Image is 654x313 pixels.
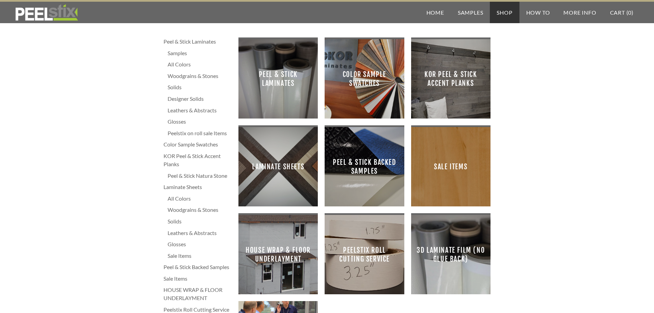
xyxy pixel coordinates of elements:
[519,2,557,23] a: How To
[168,60,232,68] a: All Colors
[411,39,490,119] a: KOR Peel & Stick Accent Planks
[330,45,399,113] span: Color Sample Swatches
[168,129,232,137] a: Peelstix on roll sale Items
[238,215,318,294] a: HOUSE WRAP & FLOOR UNDERLAYMENT
[238,39,318,119] a: Peel & Stick Laminates
[168,240,232,248] a: Glosses
[168,217,232,225] a: Solids
[168,252,232,260] a: Sale Items
[168,49,232,57] a: Samples
[244,132,312,201] span: Laminate Sheets
[163,183,232,191] a: Laminate Sheets
[168,172,232,180] a: Peel & Stick Natura Stone
[238,127,318,206] a: Laminate Sheets
[168,83,232,91] a: Solids
[244,220,312,289] span: HOUSE WRAP & FLOOR UNDERLAYMENT
[330,220,399,289] span: Peelstix Roll Cutting Service
[411,215,490,294] a: 3D Laminate film (no glue back)
[168,206,232,214] a: Woodgrains & Stones
[14,4,79,21] img: REFACE SUPPLIES
[163,275,232,283] a: Sale Items
[163,37,232,46] a: Peel & Stick Laminates
[168,106,232,114] a: Leathers & Abstracts
[163,140,232,148] a: Color Sample Swatches
[244,45,312,113] span: Peel & Stick Laminates
[557,2,603,23] a: More Info
[417,132,485,201] span: Sale Items
[163,286,232,302] a: HOUSE WRAP & FLOOR UNDERLAYMENT
[168,229,232,237] a: Leathers & Abstracts
[420,2,451,23] a: Home
[325,39,404,119] a: Color Sample Swatches
[411,127,490,206] a: Sale Items
[417,220,485,289] span: 3D Laminate film (no glue back)
[330,132,399,201] span: Peel & Stick Backed Samples
[163,263,232,271] a: Peel & Stick Backed Samples
[163,152,232,168] a: KOR Peel & Stick Accent Planks
[603,2,640,23] a: Cart (0)
[628,9,632,16] span: 0
[168,194,232,203] a: All Colors
[417,45,485,113] span: KOR Peel & Stick Accent Planks
[325,215,404,294] a: Peelstix Roll Cutting Service
[490,2,519,23] a: Shop
[168,95,232,103] a: Designer Solids
[325,127,404,206] a: Peel & Stick Backed Samples
[451,2,490,23] a: Samples
[168,72,232,80] a: Woodgrains & Stones
[168,118,232,126] a: Glosses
